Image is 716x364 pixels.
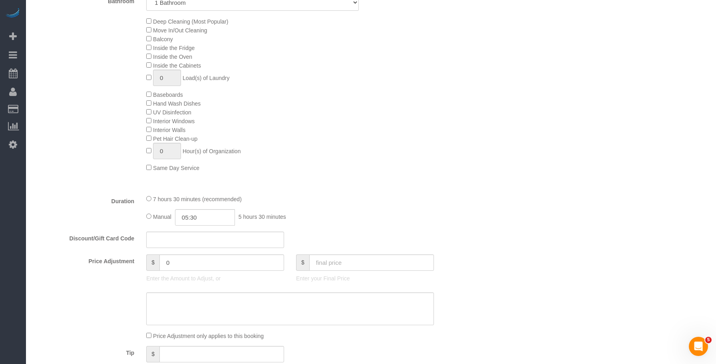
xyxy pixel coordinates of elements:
[5,8,21,19] img: Automaid Logo
[153,62,201,69] span: Inside the Cabinets
[296,274,434,282] p: Enter your Final Price
[689,337,708,356] iframe: Intercom live chat
[153,36,173,42] span: Balcony
[153,92,183,98] span: Baseboards
[153,100,201,107] span: Hand Wash Dishes
[153,196,242,202] span: 7 hours 30 minutes (recommended)
[153,18,228,25] span: Deep Cleaning (Most Popular)
[28,254,140,265] label: Price Adjustment
[146,254,159,271] span: $
[239,214,286,220] span: 5 hours 30 minutes
[28,346,140,357] label: Tip
[153,136,197,142] span: Pet Hair Clean-up
[153,109,191,116] span: UV Disinfection
[146,346,159,362] span: $
[153,214,171,220] span: Manual
[153,45,195,51] span: Inside the Fridge
[28,194,140,205] label: Duration
[153,165,199,171] span: Same Day Service
[309,254,434,271] input: final price
[183,75,230,81] span: Load(s) of Laundry
[183,148,241,154] span: Hour(s) of Organization
[705,337,712,343] span: 5
[153,127,185,133] span: Interior Walls
[146,274,284,282] p: Enter the Amount to Adjust, or
[153,27,207,34] span: Move In/Out Cleaning
[28,232,140,242] label: Discount/Gift Card Code
[153,118,195,124] span: Interior Windows
[153,333,264,339] span: Price Adjustment only applies to this booking
[153,54,192,60] span: Inside the Oven
[296,254,309,271] span: $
